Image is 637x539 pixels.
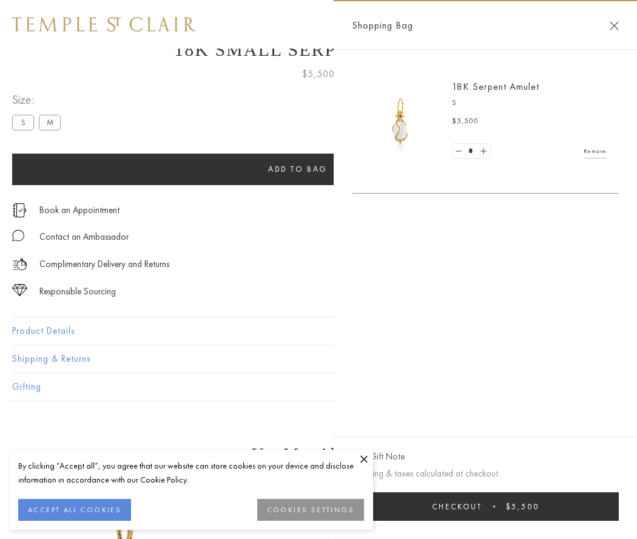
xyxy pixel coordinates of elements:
div: By clicking “Accept all”, you agree that our website can store cookies on your device and disclos... [18,459,364,487]
h1: 18K Small Serpent Amulet [12,39,625,60]
a: Set quantity to 2 [477,144,489,159]
img: Temple St. Clair [12,17,195,32]
a: Set quantity to 0 [453,144,465,159]
button: Product Details [12,317,625,345]
h3: You May Also Like [30,444,607,464]
p: Shipping & taxes calculated at checkout [352,466,619,481]
label: S [12,115,34,130]
button: Close Shopping Bag [610,21,619,30]
button: Checkout $5,500 [352,492,619,521]
div: Responsible Sourcing [39,284,116,299]
img: icon_appointment.svg [12,203,27,217]
button: Shipping & Returns [12,345,625,373]
button: Add Gift Note [352,449,405,464]
button: Add to bag [12,154,584,185]
button: ACCEPT ALL COOKIES [18,499,131,521]
img: MessageIcon-01_2.svg [12,229,24,242]
div: Contact an Ambassador [39,229,129,245]
button: COOKIES SETTINGS [257,499,364,521]
span: Add to bag [268,164,328,174]
label: M [39,115,61,130]
img: P51836-E11SERPPV [364,85,437,158]
img: icon_delivery.svg [12,257,27,272]
span: $5,500 [452,115,479,127]
span: $5,500 [302,66,335,82]
span: Checkout [432,501,482,512]
span: Size: [12,90,66,110]
p: Complimentary Delivery and Returns [39,257,169,272]
span: $5,500 [506,501,539,512]
a: 18K Serpent Amulet [452,80,539,93]
p: S [452,97,607,109]
a: Remove [584,144,607,158]
button: Gifting [12,373,625,401]
span: Shopping Bag [352,18,413,33]
img: icon_sourcing.svg [12,284,27,296]
a: Book an Appointment [39,203,120,217]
